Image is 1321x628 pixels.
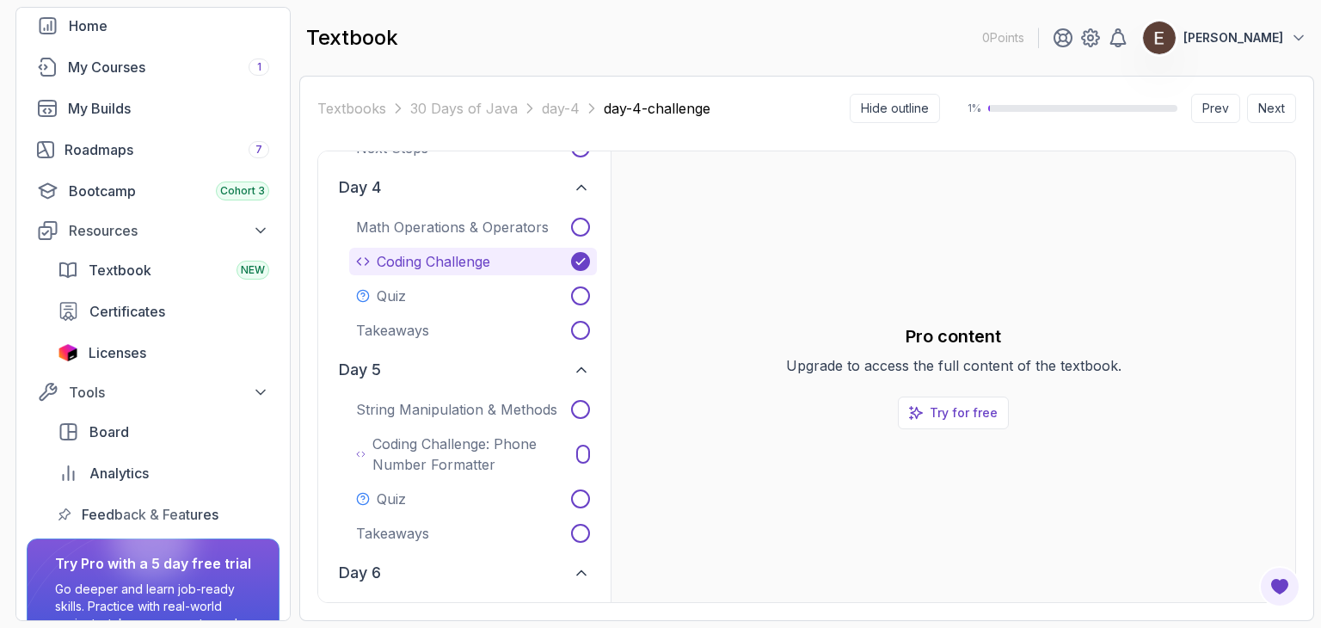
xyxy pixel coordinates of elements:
[58,344,78,361] img: jetbrains icon
[349,520,597,547] button: Takeaways
[332,169,597,206] button: day 4
[349,485,597,513] button: Quiz
[68,57,269,77] div: My Courses
[988,105,1177,112] div: progress
[47,497,280,532] a: feedback
[377,489,406,509] p: Quiz
[27,215,280,246] button: Resources
[255,143,262,157] span: 7
[257,60,261,74] span: 1
[317,98,386,119] a: Textbooks
[332,351,597,389] button: day 5
[47,415,280,449] a: board
[69,15,269,36] div: Home
[982,29,1024,46] p: 0 Points
[69,220,269,241] div: Resources
[65,139,269,160] div: Roadmaps
[786,324,1121,348] h2: Pro content
[898,397,1009,429] a: Try for free
[27,50,280,84] a: courses
[68,98,269,119] div: My Builds
[89,422,129,442] span: Board
[332,554,597,592] button: day 6
[89,342,146,363] span: Licenses
[954,102,981,115] span: 1 %
[1142,21,1307,55] button: user profile image[PERSON_NAME]
[27,377,280,408] button: Tools
[89,301,165,322] span: Certificates
[82,504,218,525] span: Feedback & Features
[220,184,265,198] span: Cohort 3
[930,404,998,422] p: Try for free
[306,24,398,52] h2: textbook
[47,456,280,490] a: analytics
[47,253,280,287] a: textbook
[356,320,429,341] p: Takeaways
[850,94,940,123] button: Collapse sidebar
[69,181,269,201] div: Bootcamp
[27,91,280,126] a: builds
[349,282,597,310] button: Quiz
[377,251,490,272] p: Coding Challenge
[349,599,597,626] button: Conditional Statements
[356,399,557,420] p: String Manipulation & Methods
[372,434,569,475] p: Coding Challenge: Phone Number Formatter
[241,263,265,277] span: NEW
[89,463,149,483] span: Analytics
[1183,29,1283,46] p: [PERSON_NAME]
[1143,22,1176,54] img: user profile image
[410,98,518,119] a: 30 Days of Java
[27,132,280,167] a: roadmaps
[89,260,151,280] span: Textbook
[27,174,280,208] a: bootcamp
[377,286,406,306] p: Quiz
[47,336,280,370] a: licenses
[349,213,597,241] button: Math Operations & Operators
[349,430,597,478] button: Coding Challenge: Phone Number Formatter
[339,358,381,382] h2: day 5
[356,523,429,544] p: Takeaways
[1191,94,1240,123] button: Prev
[604,98,710,119] span: day-4-challenge
[1259,566,1300,607] button: Open Feedback Button
[1247,94,1296,123] button: Next
[349,396,597,423] button: String Manipulation & Methods
[542,98,580,119] a: day-4
[339,175,381,200] h2: day 4
[786,355,1121,376] p: Upgrade to access the full content of the textbook.
[339,561,381,585] h2: day 6
[47,294,280,329] a: certificates
[349,317,597,344] button: Takeaways
[349,248,597,275] button: Coding Challenge
[356,217,549,237] p: Math Operations & Operators
[27,9,280,43] a: home
[69,382,269,403] div: Tools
